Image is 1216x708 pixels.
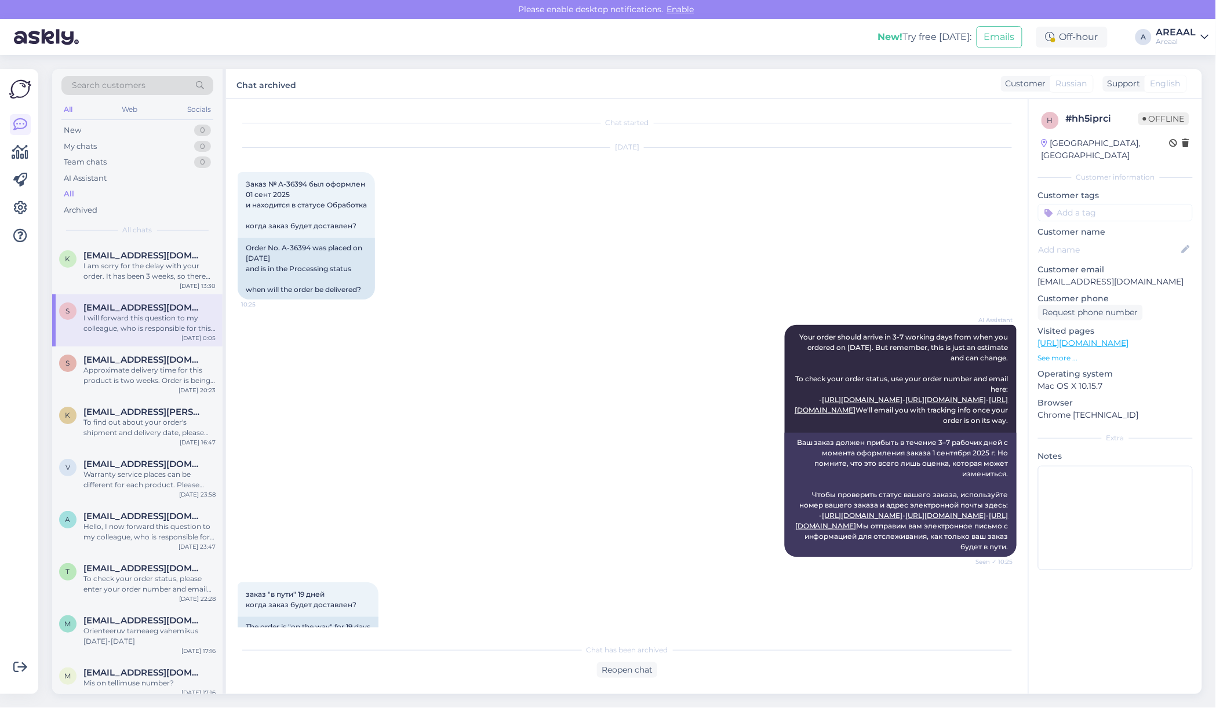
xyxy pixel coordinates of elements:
[1001,78,1046,90] div: Customer
[194,156,211,168] div: 0
[83,459,204,469] span: Vitaliskiba1978@gmail.com
[180,438,216,447] div: [DATE] 16:47
[238,617,378,647] div: The order is "on the way" for 19 days When will the order be delivered?
[83,302,204,313] span: shishkinaolga2013@gmail.com
[1038,353,1193,363] p: See more ...
[1135,29,1152,45] div: A
[64,205,97,216] div: Archived
[66,306,70,315] span: s
[587,645,668,655] span: Chat has been archived
[181,334,216,342] div: [DATE] 0:05
[1038,409,1193,421] p: Chrome [TECHNICAL_ID]
[179,386,216,395] div: [DATE] 20:23
[83,355,204,365] span: sashababiy797@gmail.com
[241,300,285,309] span: 10:25
[83,574,216,594] div: To check your order status, please enter your order number and email on these tracking pages: - [...
[1056,78,1087,90] span: Russian
[1038,189,1193,202] p: Customer tags
[238,238,375,300] div: Order No. A-36394 was placed on [DATE] and is in the Processing status when will the order be del...
[970,316,1013,324] span: AI Assistant
[83,250,204,261] span: kaismartin1@gmail.com
[83,615,204,626] span: maxipuit@gmail.com
[66,567,70,576] span: t
[822,395,903,404] a: [URL][DOMAIN_NAME]
[785,433,1017,557] div: Ваш заказ должен прибыть в течение 3–7 рабочих дней с момента оформления заказа 1 сентября 2025 г...
[977,26,1022,48] button: Emails
[1038,368,1193,380] p: Operating system
[1038,264,1193,276] p: Customer email
[597,662,657,678] div: Reopen chat
[1038,276,1193,288] p: [EMAIL_ADDRESS][DOMAIN_NAME]
[1038,204,1193,221] input: Add a tag
[179,490,216,499] div: [DATE] 23:58
[236,76,296,92] label: Chat archived
[83,511,204,521] span: aasorgmarie@gmail.com
[906,511,986,520] a: [URL][DOMAIN_NAME]
[194,125,211,136] div: 0
[878,30,972,44] div: Try free [DATE]:
[1039,243,1179,256] input: Add name
[1038,226,1193,238] p: Customer name
[72,79,145,92] span: Search customers
[1038,433,1193,443] div: Extra
[83,626,216,647] div: Orienteeruv tarneaeg vahemikus [DATE]-[DATE]
[120,102,140,117] div: Web
[64,156,107,168] div: Team chats
[64,141,97,152] div: My chats
[83,678,216,688] div: Mis on tellimuse number?
[179,542,216,551] div: [DATE] 23:47
[179,594,216,603] div: [DATE] 22:28
[1156,28,1209,46] a: AREAALAreaal
[181,647,216,655] div: [DATE] 17:16
[1156,37,1196,46] div: Areaal
[1038,338,1129,348] a: [URL][DOMAIN_NAME]
[83,365,216,386] div: Approximate delivery time for this product is two weeks. Order is being processed.
[906,395,986,404] a: [URL][DOMAIN_NAME]
[1036,27,1108,48] div: Off-hour
[822,511,903,520] a: [URL][DOMAIN_NAME]
[83,407,204,417] span: kalabin@basnet.lv
[194,141,211,152] div: 0
[1038,172,1193,183] div: Customer information
[83,521,216,542] div: Hello, I now forward this question to my colleague, who is responsible for this. The reply will b...
[83,417,216,438] div: To find out about your order's shipment and delivery date, please enter your order number and ema...
[83,667,204,678] span: maxipuit@gmail.com
[1038,397,1193,409] p: Browser
[1038,380,1193,392] p: Mac OS X 10.15.7
[664,4,698,14] span: Enable
[65,515,71,524] span: a
[795,333,1010,425] span: Your order should arrive in 3-7 working days from when you ordered on [DATE]. But remember, this ...
[83,261,216,282] div: I am sorry for the delay with your order. It has been 3 weeks, so there might be a problem with p...
[1047,116,1053,125] span: h
[1042,137,1170,162] div: [GEOGRAPHIC_DATA], [GEOGRAPHIC_DATA]
[1066,112,1138,126] div: # hh5iprci
[1151,78,1181,90] span: English
[64,173,107,184] div: AI Assistant
[83,563,204,574] span: taago.pikas@gmail.com
[83,469,216,490] div: Warranty service places can be different for each product. Please email us at info@areaal with yo...
[246,180,367,230] span: Заказ № A-36394 был оформлен 01 сент 2025 и находится в статусе Обработка когда заказ будет доста...
[970,557,1013,566] span: Seen ✓ 10:25
[9,78,31,100] img: Askly Logo
[246,590,356,609] span: заказ "в пути" 19 дней когда заказ будет доставлен?
[65,619,71,628] span: m
[1156,28,1196,37] div: AREAAL
[64,125,81,136] div: New
[65,411,71,419] span: k
[238,118,1017,128] div: Chat started
[1103,78,1141,90] div: Support
[181,688,216,697] div: [DATE] 17:16
[65,254,71,263] span: k
[1038,450,1193,462] p: Notes
[238,142,1017,152] div: [DATE]
[83,313,216,334] div: I will forward this question to my colleague, who is responsible for this. The reply will be here...
[123,225,152,235] span: All chats
[1038,293,1193,305] p: Customer phone
[878,31,903,42] b: New!
[1038,305,1143,320] div: Request phone number
[1038,325,1193,337] p: Visited pages
[61,102,75,117] div: All
[65,671,71,680] span: m
[66,359,70,367] span: s
[1138,112,1189,125] span: Offline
